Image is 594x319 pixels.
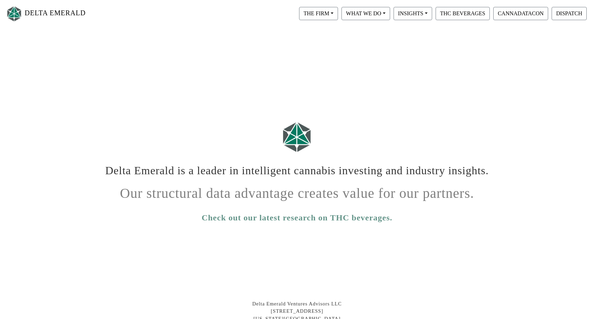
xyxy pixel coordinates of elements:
[341,7,390,20] button: WHAT WE DO
[552,7,587,20] button: DISPATCH
[434,10,492,16] a: THC BEVERAGES
[299,7,338,20] button: THE FIRM
[201,211,392,224] a: Check out our latest research on THC beverages.
[6,5,23,23] img: Logo
[436,7,490,20] button: THC BEVERAGES
[492,10,550,16] a: CANNADATACON
[550,10,588,16] a: DISPATCH
[493,7,548,20] button: CANNADATACON
[394,7,432,20] button: INSIGHTS
[280,119,314,155] img: Logo
[104,159,490,177] h1: Delta Emerald is a leader in intelligent cannabis investing and industry insights.
[6,3,86,25] a: DELTA EMERALD
[104,180,490,202] h1: Our structural data advantage creates value for our partners.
